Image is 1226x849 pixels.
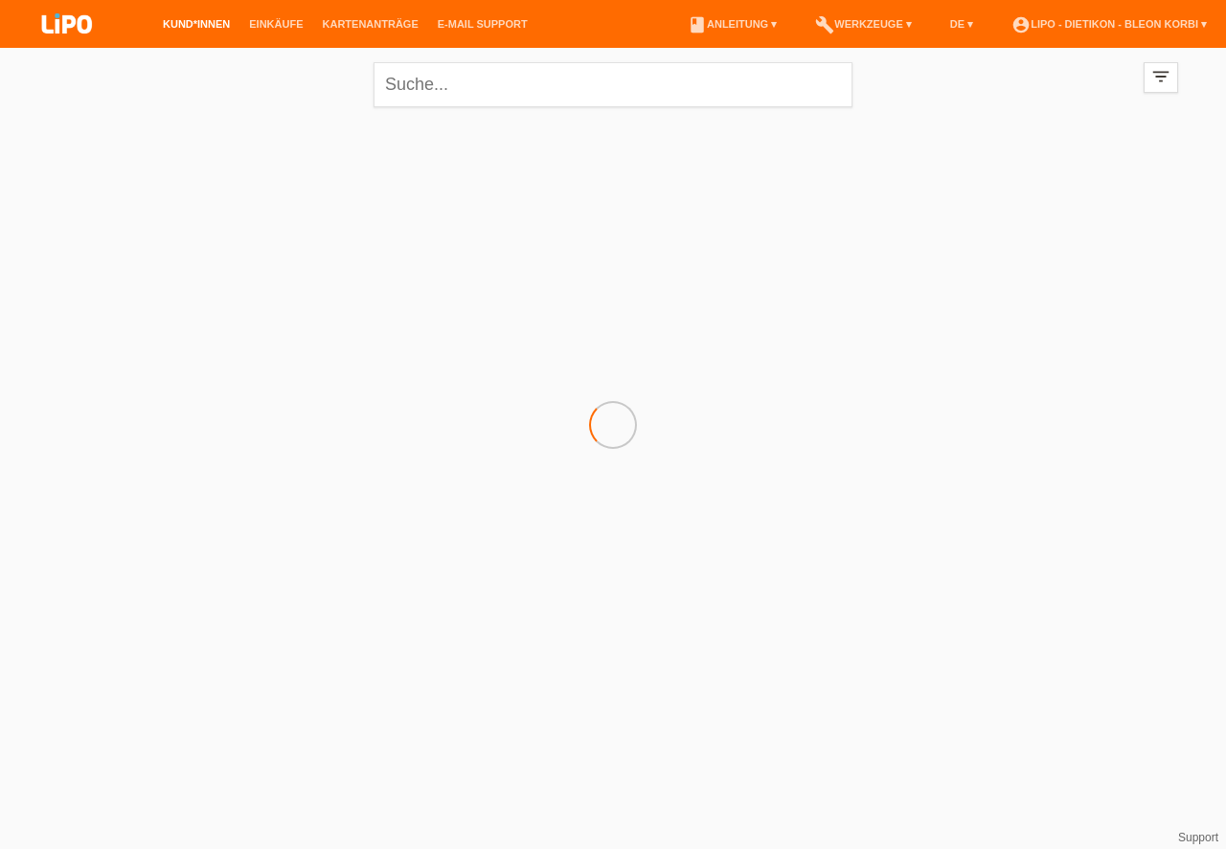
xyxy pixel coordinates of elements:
a: Kartenanträge [313,18,428,30]
a: Einkäufe [239,18,312,30]
i: book [688,15,707,34]
a: DE ▾ [941,18,983,30]
a: E-Mail Support [428,18,537,30]
input: Suche... [374,62,852,107]
a: LIPO pay [19,39,115,54]
i: filter_list [1150,66,1171,87]
i: account_circle [1011,15,1031,34]
i: build [815,15,834,34]
a: bookAnleitung ▾ [678,18,786,30]
a: account_circleLIPO - Dietikon - Bleon Korbi ▾ [1002,18,1216,30]
a: Support [1178,831,1218,844]
a: buildWerkzeuge ▾ [806,18,921,30]
a: Kund*innen [153,18,239,30]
